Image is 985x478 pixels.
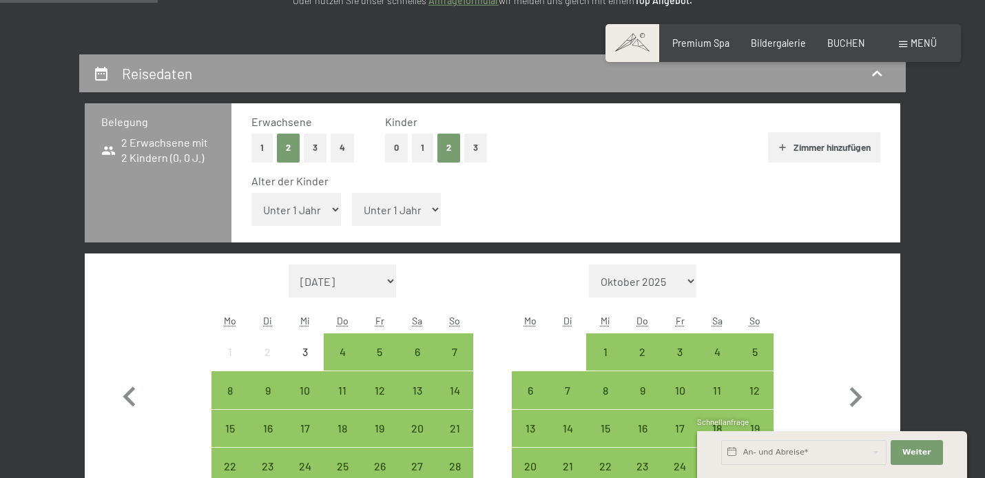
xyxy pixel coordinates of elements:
[277,134,300,162] button: 2
[586,410,623,447] div: Wed Oct 15 2025
[250,423,284,457] div: 16
[211,371,249,408] div: Mon Sep 08 2025
[736,333,774,371] div: Sun Oct 05 2025
[512,371,549,408] div: Anreise möglich
[211,371,249,408] div: Anreise möglich
[362,385,397,419] div: 12
[251,134,273,162] button: 1
[661,333,698,371] div: Anreise möglich
[400,346,435,381] div: 6
[624,333,661,371] div: Thu Oct 02 2025
[385,134,408,162] button: 0
[624,371,661,408] div: Anreise möglich
[304,134,326,162] button: 3
[513,423,548,457] div: 13
[436,371,473,408] div: Sun Sep 14 2025
[249,410,286,447] div: Anreise möglich
[213,423,247,457] div: 15
[827,37,865,49] a: BUCHEN
[601,315,610,326] abbr: Mittwoch
[211,410,249,447] div: Mon Sep 15 2025
[288,423,322,457] div: 17
[436,333,473,371] div: Anreise möglich
[399,410,436,447] div: Anreise möglich
[698,410,736,447] div: Anreise möglich
[738,346,772,381] div: 5
[287,410,324,447] div: Wed Sep 17 2025
[287,410,324,447] div: Anreise möglich
[563,315,572,326] abbr: Dienstag
[751,37,806,49] a: Bildergalerie
[324,333,361,371] div: Anreise möglich
[287,371,324,408] div: Anreise möglich
[324,333,361,371] div: Thu Sep 04 2025
[288,346,322,381] div: 3
[213,346,247,381] div: 1
[436,371,473,408] div: Anreise möglich
[549,371,586,408] div: Anreise möglich
[550,423,585,457] div: 14
[361,371,398,408] div: Fri Sep 12 2025
[288,385,322,419] div: 10
[211,333,249,371] div: Mon Sep 01 2025
[361,333,398,371] div: Fri Sep 05 2025
[586,371,623,408] div: Anreise möglich
[588,385,622,419] div: 8
[624,410,661,447] div: Anreise möglich
[698,333,736,371] div: Sat Oct 04 2025
[624,333,661,371] div: Anreise möglich
[400,423,435,457] div: 20
[512,371,549,408] div: Mon Oct 06 2025
[663,346,697,381] div: 3
[412,134,433,162] button: 1
[287,371,324,408] div: Wed Sep 10 2025
[700,346,734,381] div: 4
[636,315,648,326] abbr: Donnerstag
[399,333,436,371] div: Sat Sep 06 2025
[661,371,698,408] div: Anreise möglich
[399,371,436,408] div: Sat Sep 13 2025
[661,371,698,408] div: Fri Oct 10 2025
[549,371,586,408] div: Tue Oct 07 2025
[736,410,774,447] div: Sun Oct 19 2025
[902,447,931,458] span: Weiter
[676,315,685,326] abbr: Freitag
[101,114,215,129] h3: Belegung
[250,385,284,419] div: 9
[624,371,661,408] div: Thu Oct 09 2025
[712,315,723,326] abbr: Samstag
[512,410,549,447] div: Mon Oct 13 2025
[362,423,397,457] div: 19
[698,371,736,408] div: Sat Oct 11 2025
[549,410,586,447] div: Tue Oct 14 2025
[736,371,774,408] div: Sun Oct 12 2025
[101,135,215,166] span: 2 Erwachsene mit 2 Kindern (0, 0 J.)
[698,410,736,447] div: Sat Oct 18 2025
[663,423,697,457] div: 17
[700,385,734,419] div: 11
[361,371,398,408] div: Anreise möglich
[249,371,286,408] div: Anreise möglich
[361,333,398,371] div: Anreise möglich
[249,371,286,408] div: Tue Sep 09 2025
[325,385,360,419] div: 11
[624,410,661,447] div: Thu Oct 16 2025
[324,410,361,447] div: Thu Sep 18 2025
[251,115,312,128] span: Erwachsene
[736,371,774,408] div: Anreise möglich
[250,346,284,381] div: 2
[524,315,537,326] abbr: Montag
[385,115,417,128] span: Kinder
[736,410,774,447] div: Anreise möglich
[399,371,436,408] div: Anreise möglich
[891,440,943,465] button: Weiter
[331,134,354,162] button: 4
[300,315,310,326] abbr: Mittwoch
[625,346,660,381] div: 2
[122,65,192,82] h2: Reisedaten
[464,134,487,162] button: 3
[211,410,249,447] div: Anreise möglich
[399,410,436,447] div: Sat Sep 20 2025
[672,37,729,49] a: Premium Spa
